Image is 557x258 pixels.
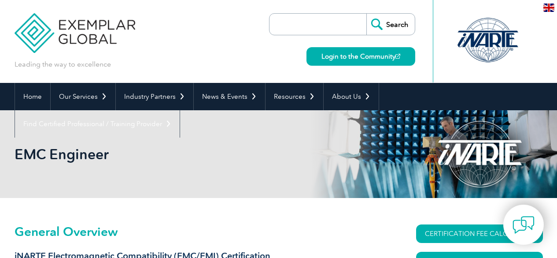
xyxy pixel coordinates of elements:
h1: EMC Engineer [15,146,353,163]
a: Login to the Community [306,47,415,66]
img: contact-chat.png [513,214,535,236]
a: About Us [324,83,379,110]
a: Resources [266,83,323,110]
p: Leading the way to excellence [15,60,111,69]
h2: General Overview [15,224,384,239]
a: Find Certified Professional / Training Provider [15,110,180,138]
a: CERTIFICATION FEE CALCULATOR [416,224,543,243]
a: Our Services [51,83,115,110]
img: en [543,4,554,12]
a: News & Events [194,83,265,110]
a: Industry Partners [116,83,193,110]
a: Home [15,83,50,110]
img: open_square.png [395,54,400,59]
input: Search [366,14,415,35]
